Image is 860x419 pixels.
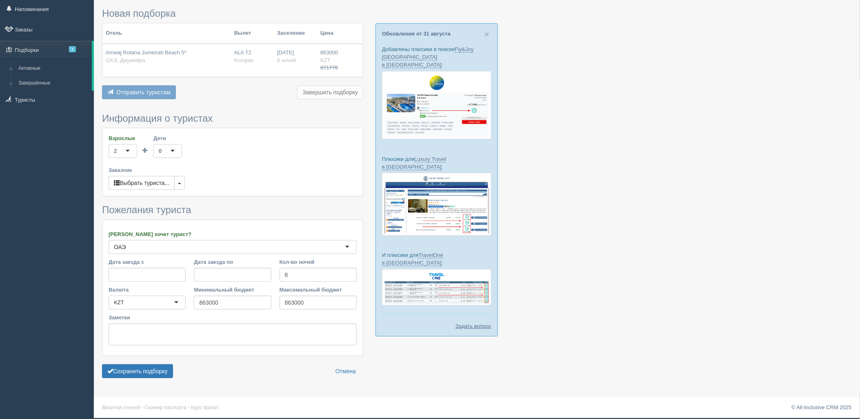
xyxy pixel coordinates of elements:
[106,49,187,56] span: Amwaj Rotana Jumeirah Beach 5*
[231,23,274,44] th: Вылет
[102,364,173,378] button: Сохранить подборку
[144,404,187,410] a: Сканер паспорта
[234,49,271,72] div: ALA T2
[153,134,182,142] label: Дети
[114,147,117,155] div: 2
[102,23,231,44] th: Отель
[109,230,357,238] label: [PERSON_NAME] хочет турист?
[382,269,491,305] img: travel-one-%D0%BF%D1%96%D0%B4%D0%B1%D1%96%D1%80%D0%BA%D0%B0-%D1%81%D1%80%D0%BC-%D0%B4%D0%BB%D1%8F...
[116,89,171,96] span: Отправить туристам
[317,23,341,44] th: Цена
[69,46,76,52] span: 1
[109,134,137,142] label: Взрослые
[109,258,186,266] label: Дата заезда с
[102,85,176,99] button: Отправить туристам
[456,322,491,330] a: Задать вопрос
[109,166,357,174] label: Заказчик
[142,404,143,410] span: ·
[382,156,446,170] a: Luxury Travel в [GEOGRAPHIC_DATA]
[382,45,491,69] p: Добавлены плюсики в поиске :
[188,404,190,410] span: ·
[382,251,491,267] p: И плюсики для :
[280,268,357,282] input: 7-10 или 7,10,14
[109,176,175,190] button: Выбрать туриста...
[102,204,191,215] span: Пожелания туриста
[102,404,140,410] a: Визитки отелей
[484,29,489,39] span: ×
[277,49,314,72] div: [DATE]
[194,286,271,294] label: Минимальный бюджет
[102,8,363,19] h3: Новая подборка
[106,57,145,63] span: ОАЭ, Джумейра
[274,23,317,44] th: Заселение
[382,31,451,37] a: Обновления от 31 августа
[191,404,219,410] a: Курс валют
[15,76,92,91] a: Завершённые
[102,113,363,124] h3: Информация о туристах
[109,286,186,294] label: Валюта
[109,314,357,321] label: Заметки
[382,46,474,68] a: Fly&Joy [GEOGRAPHIC_DATA] в [GEOGRAPHIC_DATA]
[330,364,361,378] a: Отмена
[320,49,338,56] span: 863000
[277,57,296,63] span: 6 ночей
[234,57,254,63] span: Kompas
[791,404,852,410] a: © All-Inclusive CRM 2025
[15,61,92,76] a: Активные
[382,71,491,140] img: fly-joy-de-proposal-crm-for-travel-agency.png
[280,286,357,294] label: Максимальный бюджет
[280,258,357,266] label: Кол-во ночей
[320,57,331,63] span: KZT
[484,30,489,38] button: Close
[320,65,338,71] span: 871776
[114,243,126,251] div: ОАЭ
[194,258,271,266] label: Дата заезда по
[382,155,491,171] p: Плюсики для :
[114,299,124,307] div: KZT
[159,147,162,155] div: 0
[297,85,363,99] button: Завершить подборку
[382,173,491,236] img: luxury-travel-%D0%BF%D0%BE%D0%B4%D0%B1%D0%BE%D1%80%D0%BA%D0%B0-%D1%81%D1%80%D0%BC-%D0%B4%D0%BB%D1...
